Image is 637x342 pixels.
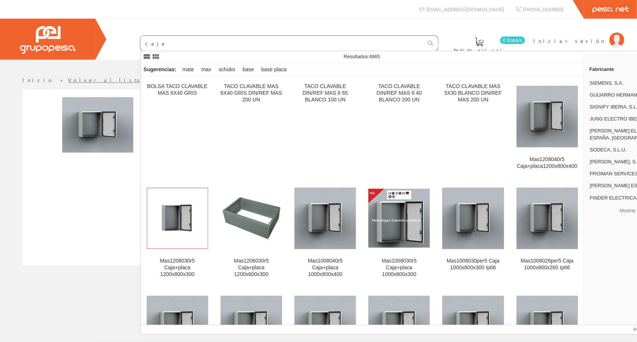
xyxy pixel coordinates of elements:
div: Sugerencias: [141,65,178,75]
div: BOLSA TACO CLAVABLE MAS 6X40 GRIS [147,83,208,97]
a: Mas1008040r5 Caja+placa 1000x800x400 Mas1008040r5 Caja+placa 1000x800x400 [288,179,362,286]
span: [EMAIL_ADDRESS][DOMAIN_NAME] [426,6,505,12]
img: Grupo Peisa [20,26,76,54]
span: 4865 [369,54,380,59]
img: Mas1008026per5 Caja 1000x800x260 Ip66 [516,188,578,249]
div: Mas1008026per5 Caja 1000x800x260 Ip66 [516,258,578,271]
div: Mas1208030r5 Caja+placa 1200x800x300 [147,258,208,278]
img: Foto artículo Mas1208040r5 Caja+placa1200x800x400 (192x150) [62,97,134,153]
div: TACO CLAVABLE DIN/REF MAS 6 65 BLANCO 100 UN [294,83,356,103]
a: Inicio [22,76,54,83]
img: Mas1008040r5 Caja+placa 1000x800x400 [294,188,356,249]
img: Mas1008030per5 Caja 1000x800x300 Ip66 [442,188,504,249]
span: Resultados: [344,54,380,59]
a: BOLSA TACO CLAVABLE MAS 6X40 GRIS [141,77,214,178]
a: TACO CLAVABLE MAS 5X30 BLANCO DIN/REF MAS 200 UN [436,77,510,178]
img: Mas1008030r5 Caja+placa 1000x800x300 [368,189,430,247]
div: Mas1008030per5 Caja 1000x800x300 Ip66 [442,258,504,271]
a: TACO CLAVABLE DIN/REF MAS 6 65 BLANCO 100 UN [288,77,362,178]
div: TACO CLAVABLE MAS 6X40 GRIS DIN/REF MAS 200 UN [221,83,282,103]
img: Mas1208040r5 Caja+placa1200x800x400 [516,86,578,147]
img: Mas1206030r5 Caja+placa 1200x600x300 [221,195,282,241]
a: Mas1208040r5 Caja+placa1200x800x400 Mas1208040r5 Caja+placa1200x800x400 [510,77,584,178]
a: Mas1008026per5 Caja 1000x800x260 Ip66 Mas1008026per5 Caja 1000x800x260 Ip66 [510,179,584,286]
div: mate [179,63,197,76]
span: Iniciar sesión [533,37,606,44]
a: TACO CLAVABLE DIN/REF MAS 6 40 BLANCO 200 UN [362,77,436,178]
div: Mas1008030r5 Caja+placa 1000x800x300 [368,258,430,278]
span: 0 línea/s [500,37,525,44]
div: Mas1208040r5 Caja+placa1200x800x400 [516,156,578,170]
input: Buscar ... [140,36,424,51]
a: Mas1008030per5 Caja 1000x800x300 Ip66 Mas1008030per5 Caja 1000x800x300 Ip66 [436,179,510,286]
div: base [240,63,257,76]
div: base placa [258,63,290,76]
div: TACO CLAVABLE MAS 5X30 BLANCO DIN/REF MAS 200 UN [442,83,504,103]
a: TACO CLAVABLE MAS 6X40 GRIS DIN/REF MAS 200 UN [215,77,288,178]
a: Volver al listado de productos [68,76,216,83]
span: Pedido actual [454,46,505,54]
div: Mas1008040r5 Caja+placa 1000x800x400 [294,258,356,278]
a: Mas1206030r5 Caja+placa 1200x600x300 Mas1206030r5 Caja+placa 1200x600x300 [215,179,288,286]
a: Mas1008030r5 Caja+placa 1000x800x300 Mas1008030r5 Caja+placa 1000x800x300 [362,179,436,286]
div: max [199,63,214,76]
img: Mas1208030r5 Caja+placa 1200x800x300 [147,188,208,249]
div: Mas1206030r5 Caja+placa 1200x600x300 [221,258,282,278]
a: Mas1208030r5 Caja+placa 1200x800x300 Mas1208030r5 Caja+placa 1200x800x300 [141,179,214,286]
a: Iniciar sesión [533,31,624,38]
span: [PHONE_NUMBER] [523,6,563,12]
div: schuko [216,63,238,76]
div: TACO CLAVABLE DIN/REF MAS 6 40 BLANCO 200 UN [368,83,430,103]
